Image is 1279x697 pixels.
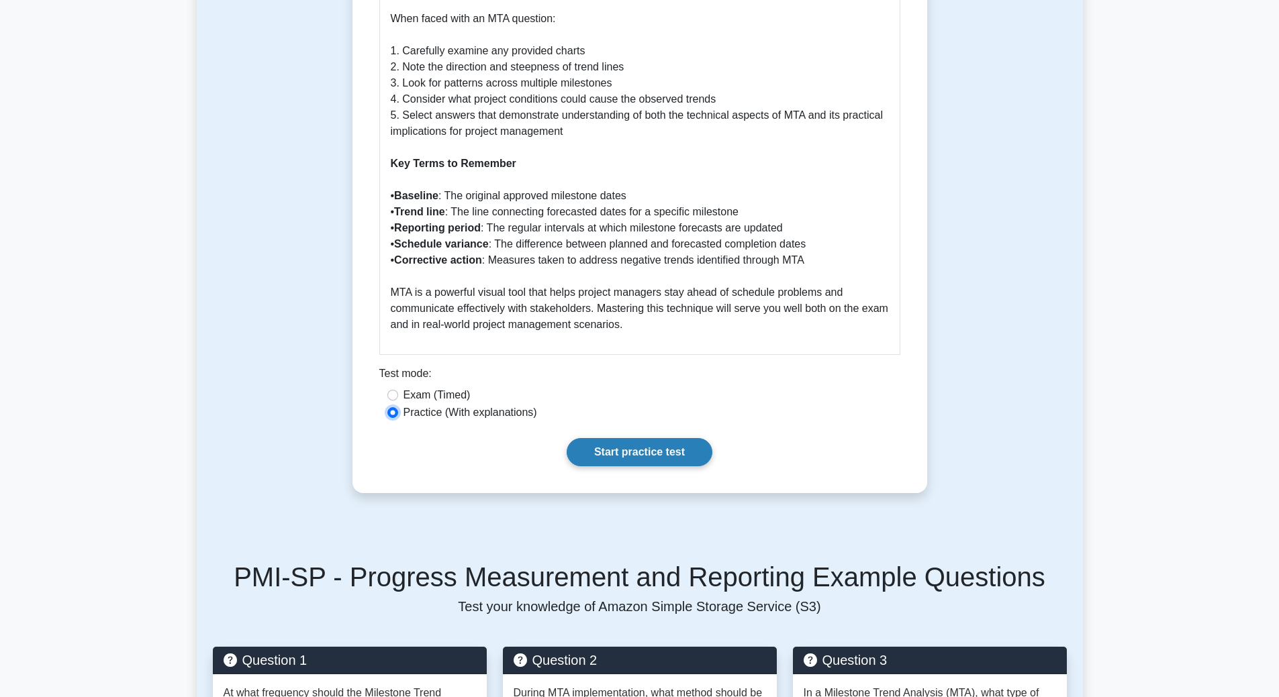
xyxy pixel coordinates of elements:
[394,222,481,233] b: Reporting period
[567,438,712,466] a: Start practice test
[394,190,438,201] b: Baseline
[514,652,766,668] h5: Question 2
[394,254,482,266] b: Corrective action
[213,598,1067,614] p: Test your knowledge of Amazon Simple Storage Service (S3)
[404,405,537,421] label: Practice (With explanations)
[804,652,1056,668] h5: Question 3
[224,652,476,668] h5: Question 1
[379,366,900,387] div: Test mode:
[404,387,471,403] label: Exam (Timed)
[213,561,1067,593] h5: PMI-SP - Progress Measurement and Reporting Example Questions
[394,238,489,250] b: Schedule variance
[394,206,445,217] b: Trend line
[391,158,516,169] b: Key Terms to Remember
